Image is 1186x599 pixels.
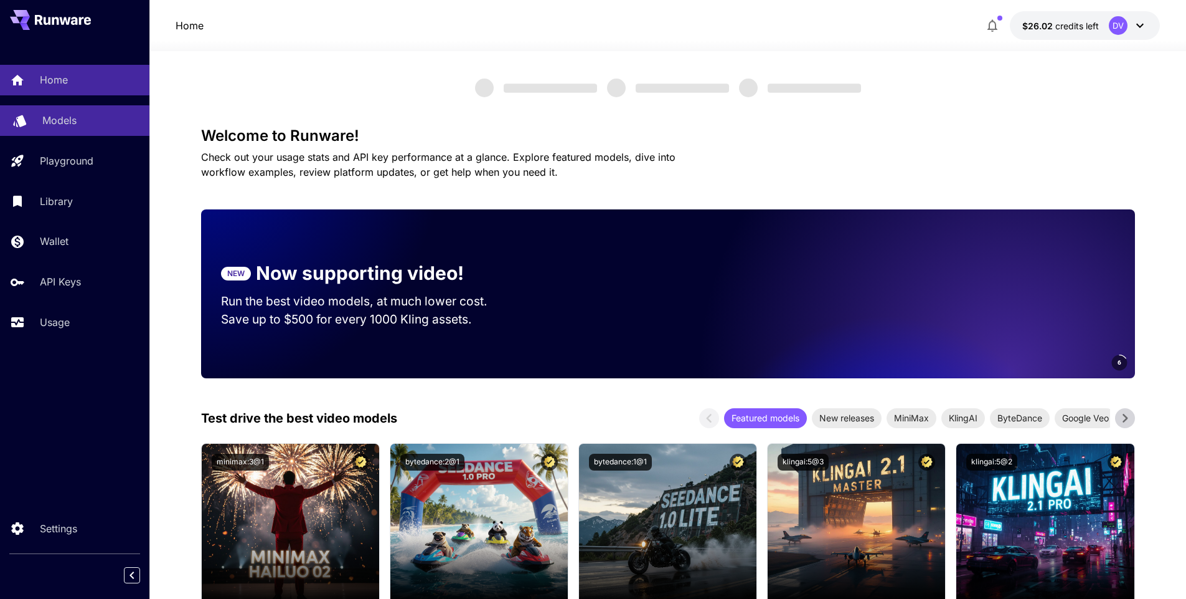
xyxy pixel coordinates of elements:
[201,151,675,178] span: Check out your usage stats and API key performance at a glance. Explore featured models, dive int...
[589,454,652,471] button: bytedance:1@1
[1022,21,1055,31] span: $26.02
[1010,11,1160,40] button: $26.021DV
[1108,454,1124,471] button: Certified Model – Vetted for best performance and includes a commercial license.
[40,72,68,87] p: Home
[40,315,70,330] p: Usage
[400,454,464,471] button: bytedance:2@1
[724,408,807,428] div: Featured models
[201,127,1135,145] h3: Welcome to Runware!
[212,454,269,471] button: minimax:3@1
[352,454,369,471] button: Certified Model – Vetted for best performance and includes a commercial license.
[966,454,1017,471] button: klingai:5@2
[124,567,140,583] button: Collapse sidebar
[730,454,746,471] button: Certified Model – Vetted for best performance and includes a commercial license.
[40,274,81,289] p: API Keys
[1109,16,1127,35] div: DV
[918,454,935,471] button: Certified Model – Vetted for best performance and includes a commercial license.
[541,454,558,471] button: Certified Model – Vetted for best performance and includes a commercial license.
[221,292,511,310] p: Run the best video models, at much lower cost.
[1118,358,1121,367] span: 6
[227,268,245,279] p: NEW
[176,18,204,33] nav: breadcrumb
[256,259,464,287] p: Now supporting video!
[1055,411,1116,424] span: Google Veo
[887,408,936,428] div: MiniMax
[778,454,829,471] button: klingai:5@3
[42,113,77,128] p: Models
[812,408,882,428] div: New releases
[40,234,68,249] p: Wallet
[1055,21,1099,31] span: credits left
[40,521,77,536] p: Settings
[133,564,149,587] div: Collapse sidebar
[724,411,807,424] span: Featured models
[40,194,73,209] p: Library
[812,411,882,424] span: New releases
[221,310,511,328] p: Save up to $500 for every 1000 Kling assets.
[176,18,204,33] a: Home
[990,408,1050,428] div: ByteDance
[40,153,93,168] p: Playground
[1022,19,1099,32] div: $26.021
[1055,408,1116,428] div: Google Veo
[941,411,985,424] span: KlingAI
[201,409,397,428] p: Test drive the best video models
[990,411,1050,424] span: ByteDance
[941,408,985,428] div: KlingAI
[887,411,936,424] span: MiniMax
